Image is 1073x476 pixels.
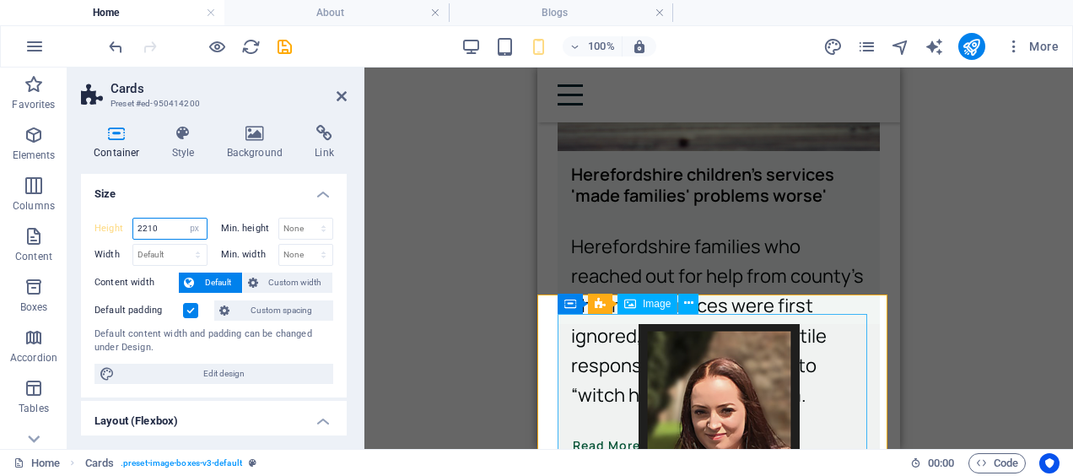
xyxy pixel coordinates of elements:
[199,273,237,293] span: Default
[999,33,1065,60] button: More
[81,174,347,204] h4: Size
[111,81,347,96] h2: Cards
[928,453,954,473] span: 00 00
[106,37,126,57] i: Undo: Change height (Ctrl+Z)
[274,36,294,57] button: save
[221,224,278,233] label: Min. height
[105,36,126,57] button: undo
[632,39,647,54] i: On resize automatically adjust zoom level to fit chosen device.
[94,250,132,259] label: Width
[1006,38,1059,55] span: More
[13,149,56,162] p: Elements
[13,453,60,473] a: Click to cancel selection. Double-click to open Pages
[940,457,942,469] span: :
[240,36,261,57] button: reload
[120,364,328,384] span: Edit design
[910,453,955,473] h6: Session time
[19,402,49,415] p: Tables
[588,36,615,57] h6: 100%
[13,199,55,213] p: Columns
[94,273,179,293] label: Content width
[891,37,910,57] i: Navigator
[94,224,132,233] label: Height
[891,36,911,57] button: navigator
[85,453,256,473] nav: breadcrumb
[10,351,57,365] p: Accordion
[179,273,242,293] button: Default
[85,453,114,473] span: Click to select. Double-click to edit
[221,250,278,259] label: Min. width
[214,300,333,321] button: Custom spacing
[925,37,944,57] i: AI Writer
[976,453,1018,473] span: Code
[111,96,313,111] h3: Preset #ed-950414200
[121,453,242,473] span: . preset-image-boxes-v3-default
[159,125,214,160] h4: Style
[1039,453,1060,473] button: Usercentrics
[823,36,844,57] button: design
[449,3,673,22] h4: Blogs
[214,125,303,160] h4: Background
[925,36,945,57] button: text_generator
[857,36,877,57] button: pages
[263,273,328,293] span: Custom width
[968,453,1026,473] button: Code
[81,125,159,160] h4: Container
[94,300,183,321] label: Default padding
[823,37,843,57] i: Design (Ctrl+Alt+Y)
[12,98,55,111] p: Favorites
[958,33,985,60] button: publish
[235,300,328,321] span: Custom spacing
[15,250,52,263] p: Content
[302,125,347,160] h4: Link
[249,458,256,468] i: This element is a customizable preset
[243,273,333,293] button: Custom width
[643,299,671,309] span: Image
[563,36,623,57] button: 100%
[94,327,333,355] div: Default content width and padding can be changed under Design.
[857,37,876,57] i: Pages (Ctrl+Alt+S)
[94,364,333,384] button: Edit design
[224,3,449,22] h4: About
[81,401,347,431] h4: Layout (Flexbox)
[962,37,981,57] i: Publish
[20,300,48,314] p: Boxes
[275,37,294,57] i: Save (Ctrl+S)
